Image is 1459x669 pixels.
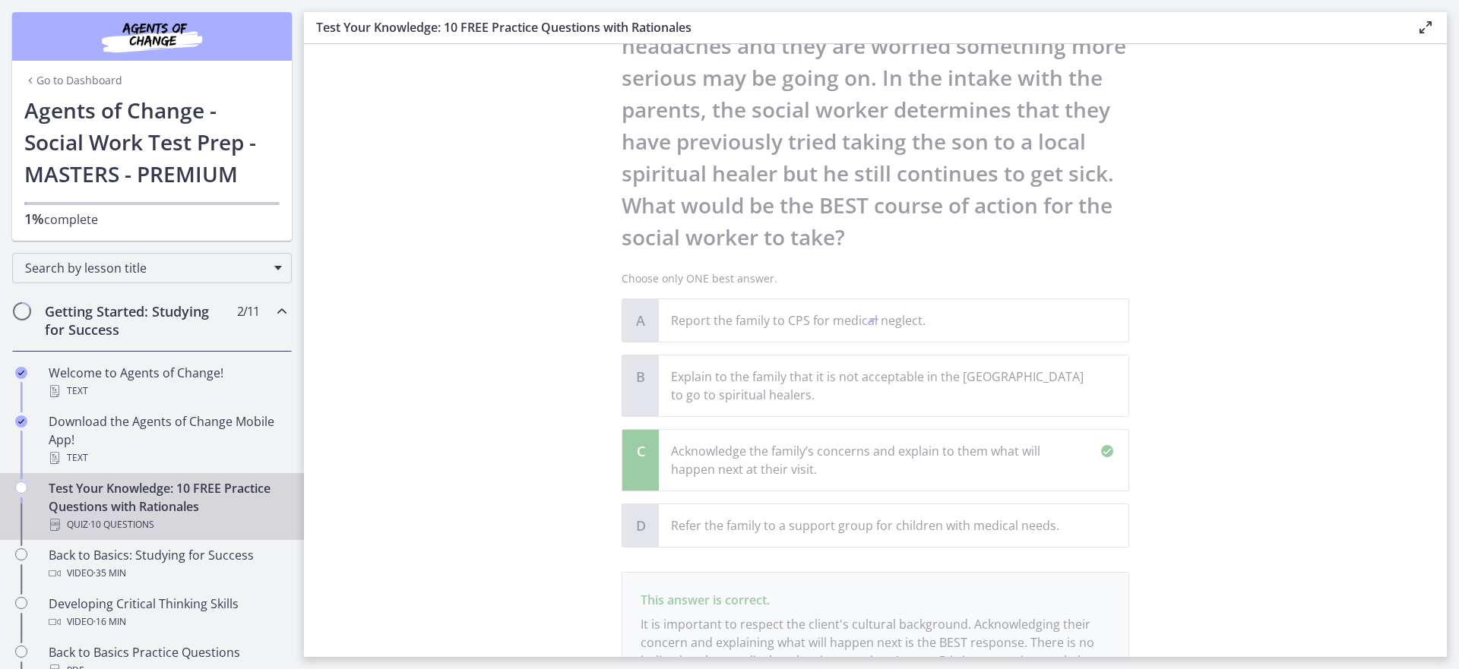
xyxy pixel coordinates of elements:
div: Text [49,449,286,467]
span: Search by lesson title [25,260,267,276]
span: 2 / 11 [237,302,259,320]
div: Test Your Knowledge: 10 FREE Practice Questions with Rationales [49,479,286,534]
div: Download the Agents of Change Mobile App! [49,412,286,467]
h3: Test Your Knowledge: 10 FREE Practice Questions with Rationales [316,18,1392,36]
div: Search by lesson title [12,253,292,283]
span: · 10 Questions [88,516,154,534]
div: Welcome to Agents of Change! [49,364,286,400]
div: Video [49,613,286,631]
span: · 35 min [93,564,126,582]
div: Text [49,382,286,400]
div: Video [49,564,286,582]
i: Completed [15,367,27,379]
div: 1 [864,315,887,342]
i: Completed [15,415,27,428]
a: Go to Dashboard [24,73,122,88]
h2: Getting Started: Studying for Success [45,302,230,339]
span: · 16 min [93,613,126,631]
div: Quiz [49,516,286,534]
span: 1% [24,210,44,228]
img: Agents of Change [61,18,243,55]
div: Back to Basics: Studying for Success [49,546,286,582]
div: Developing Critical Thinking Skills [49,595,286,631]
h1: Agents of Change - Social Work Test Prep - MASTERS - PREMIUM [24,94,280,190]
p: complete [24,210,280,229]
